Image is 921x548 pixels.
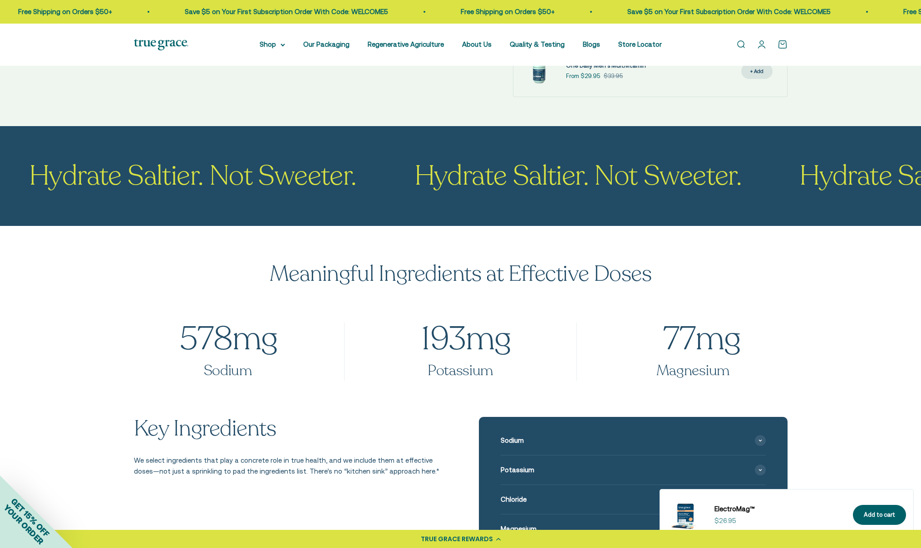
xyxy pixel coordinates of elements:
sale-price: $26.95 [714,515,736,526]
span: 578 [178,323,232,355]
span: 193 [409,323,466,355]
summary: Chloride [501,485,766,514]
span: One Daily Men's Multivitamin [566,62,646,69]
div: Add to cart [864,510,895,520]
h2: Key Ingredients [134,417,443,441]
summary: Shop [260,39,285,50]
div: + Add [750,67,763,76]
span: Sodium [501,435,524,446]
span: Magnesium [501,524,537,534]
span: YOUR ORDER [2,503,45,546]
p: Save $5 on Your First Subscription Order With Code: WELCOME5 [627,6,831,17]
button: Add to cart [853,505,906,525]
h3: Sodium [134,362,322,381]
span: mg [409,317,512,361]
span: mg [645,317,741,361]
compare-at-price: $33.95 [604,72,623,81]
a: Our Packaging [303,40,350,48]
a: Free Shipping on Orders $50+ [461,8,555,15]
h3: Potassium [366,362,555,381]
span: Chloride [501,494,527,505]
summary: Magnesium [501,514,766,543]
a: Regenerative Agriculture [368,40,444,48]
span: Potassium [501,465,534,475]
span: GET 15% OFF [9,496,51,538]
p: We select ingredients that play a concrete role in true health, and we include them at effective ... [134,455,443,477]
summary: Potassium [501,455,766,484]
h3: Magnesium [599,362,787,381]
a: Store Locator [618,40,662,48]
summary: Sodium [501,426,766,455]
a: One Daily Men's Multivitamin [566,61,646,71]
img: ElectroMag™ [667,497,704,533]
div: TRUE GRACE REWARDS [421,534,493,544]
img: One Daily Men's Multivitamin [521,53,557,89]
span: 77 [645,323,695,355]
a: Free Shipping on Orders $50+ [18,8,112,15]
a: About Us [462,40,492,48]
button: + Add [741,64,773,79]
span: mg [178,317,278,361]
a: ElectroMag™ [714,504,842,514]
a: Blogs [583,40,600,48]
span: Meaningful Ingredients at Effective Doses [270,259,651,289]
span: Hydrate Saltier. Not Sweeter. [385,162,771,190]
p: Save $5 on Your First Subscription Order With Code: WELCOME5 [185,6,388,17]
sale-price: From $29.95 [566,72,600,81]
a: Quality & Testing [510,40,565,48]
